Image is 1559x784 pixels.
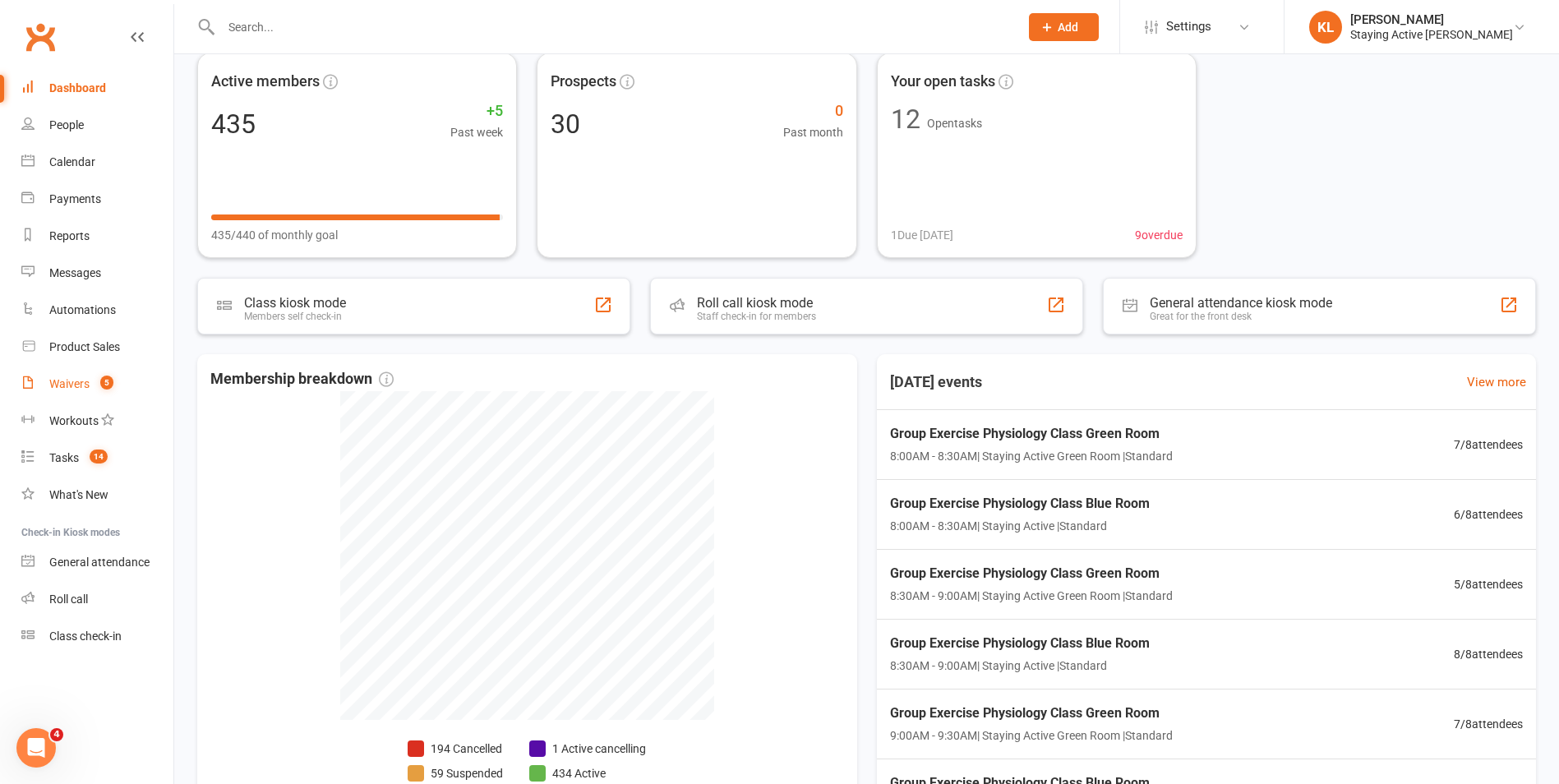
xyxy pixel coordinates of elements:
li: 434 Active [529,764,646,782]
span: Group Exercise Physiology Class Green Room [890,423,1173,445]
span: 5 / 8 attendees [1454,575,1523,593]
span: 8:00AM - 8:30AM | Staying Active Green Room | Standard [890,447,1173,465]
a: Dashboard [21,70,173,107]
a: Messages [21,255,173,292]
h3: [DATE] events [877,367,995,397]
span: 0 [783,99,843,123]
div: General attendance kiosk mode [1150,295,1332,311]
a: Roll call [21,581,173,618]
li: 59 Suspended [408,764,503,782]
span: Past month [783,123,843,141]
div: Great for the front desk [1150,311,1332,322]
a: Tasks 14 [21,440,173,477]
div: KL [1309,11,1342,44]
div: Class kiosk mode [244,295,346,311]
li: 194 Cancelled [408,740,503,758]
span: 8 / 8 attendees [1454,645,1523,663]
span: 4 [50,728,63,741]
span: Group Exercise Physiology Class Blue Room [890,493,1150,514]
span: 8:00AM - 8:30AM | Staying Active | Standard [890,517,1150,535]
span: Settings [1166,8,1211,45]
a: Product Sales [21,329,173,366]
span: 7 / 8 attendees [1454,436,1523,454]
span: 6 / 8 attendees [1454,505,1523,523]
a: Payments [21,181,173,218]
a: Waivers 5 [21,366,173,403]
span: 8:30AM - 9:00AM | Staying Active Green Room | Standard [890,587,1173,605]
div: Members self check-in [244,311,346,322]
div: Roll call kiosk mode [697,295,816,311]
span: Active members [211,70,320,94]
span: 1 Due [DATE] [891,226,953,244]
button: Add [1029,13,1099,41]
span: 435/440 of monthly goal [211,226,338,244]
span: 5 [100,376,113,390]
div: People [49,118,84,131]
iframe: Intercom live chat [16,728,56,768]
span: Open tasks [927,117,982,130]
span: 14 [90,450,108,463]
a: Calendar [21,144,173,181]
div: Workouts [49,414,99,427]
a: Automations [21,292,173,329]
div: General attendance [49,556,150,569]
span: Group Exercise Physiology Class Green Room [890,703,1173,724]
div: Waivers [49,377,90,390]
div: Staying Active [PERSON_NAME] [1350,27,1513,42]
div: 30 [551,111,580,137]
input: Search... [216,16,1008,39]
span: 7 / 8 attendees [1454,715,1523,733]
span: Past week [450,123,503,141]
div: Automations [49,303,116,316]
li: 1 Active cancelling [529,740,646,758]
div: Payments [49,192,101,205]
a: People [21,107,173,144]
span: 9 overdue [1135,226,1183,244]
span: Membership breakdown [210,367,394,391]
div: Staff check-in for members [697,311,816,322]
span: Group Exercise Physiology Class Green Room [890,563,1173,584]
span: Your open tasks [891,70,995,94]
div: Reports [49,229,90,242]
span: Group Exercise Physiology Class Blue Room [890,633,1150,654]
a: Class kiosk mode [21,618,173,655]
a: General attendance kiosk mode [21,544,173,581]
a: View more [1467,372,1526,392]
a: What's New [21,477,173,514]
div: Roll call [49,593,88,606]
div: Messages [49,266,101,279]
div: Product Sales [49,340,120,353]
span: +5 [450,99,503,123]
a: Workouts [21,403,173,440]
span: Add [1058,21,1078,34]
div: Dashboard [49,81,106,95]
div: Tasks [49,451,79,464]
div: 435 [211,111,256,137]
span: 8:30AM - 9:00AM | Staying Active | Standard [890,657,1150,675]
div: Class check-in [49,630,122,643]
div: What's New [49,488,108,501]
div: [PERSON_NAME] [1350,12,1513,27]
a: Reports [21,218,173,255]
span: Prospects [551,70,616,94]
span: 9:00AM - 9:30AM | Staying Active Green Room | Standard [890,726,1173,745]
div: Calendar [49,155,95,168]
a: Clubworx [20,16,61,58]
div: 12 [891,106,920,132]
